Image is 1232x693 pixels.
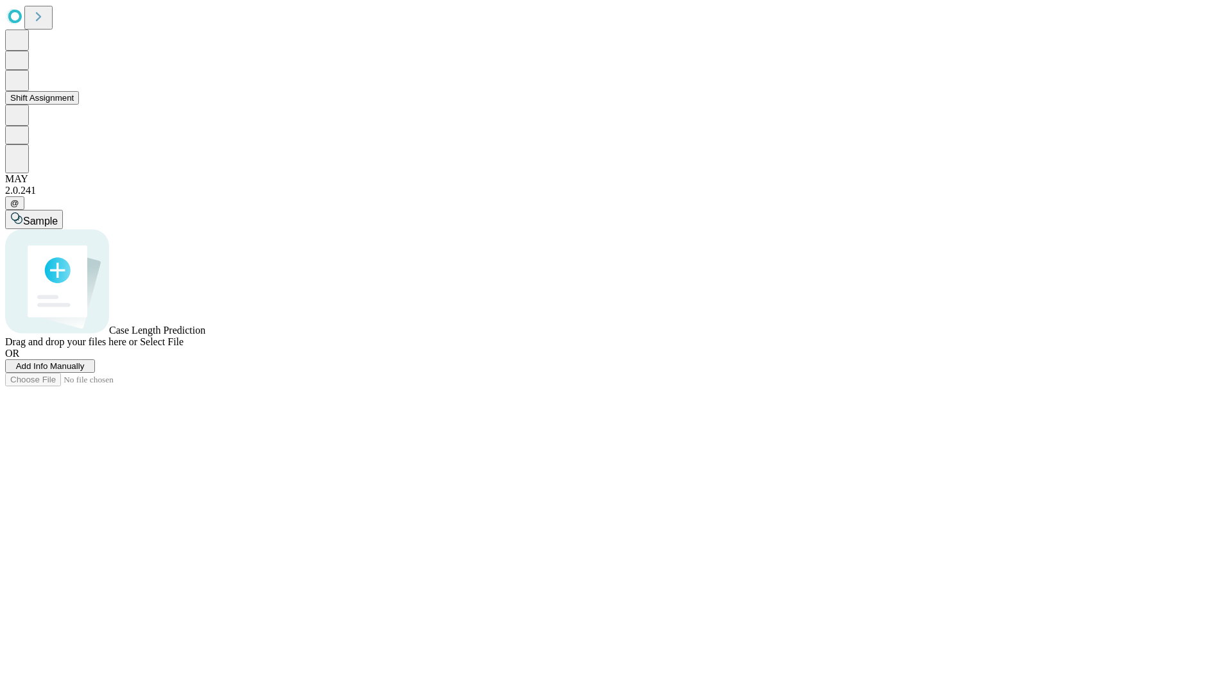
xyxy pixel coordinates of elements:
[5,185,1227,196] div: 2.0.241
[5,336,137,347] span: Drag and drop your files here or
[5,196,24,210] button: @
[5,210,63,229] button: Sample
[16,361,85,371] span: Add Info Manually
[5,173,1227,185] div: MAY
[5,348,19,359] span: OR
[109,325,205,336] span: Case Length Prediction
[140,336,184,347] span: Select File
[23,216,58,227] span: Sample
[5,91,79,105] button: Shift Assignment
[5,359,95,373] button: Add Info Manually
[10,198,19,208] span: @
